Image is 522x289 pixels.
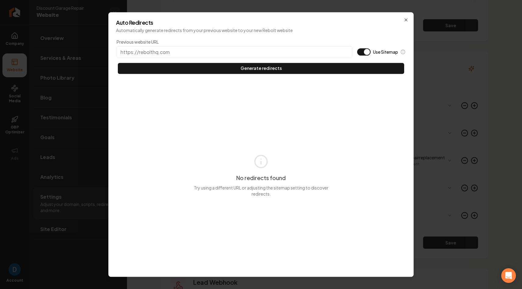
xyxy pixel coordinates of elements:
input: https://rebolthq.com [117,46,352,58]
h3: No redirects found [236,174,286,182]
p: Try using a different URL or adjusting the sitemap setting to discover redirects. [193,185,329,197]
h2: Auto Redirects [116,20,406,25]
label: Previous website URL [117,39,352,45]
button: Generate redirects [118,63,404,74]
label: Use Sitemap [373,49,398,55]
p: Automatically generate redirects from your previous website to your new Rebolt website [116,27,406,33]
